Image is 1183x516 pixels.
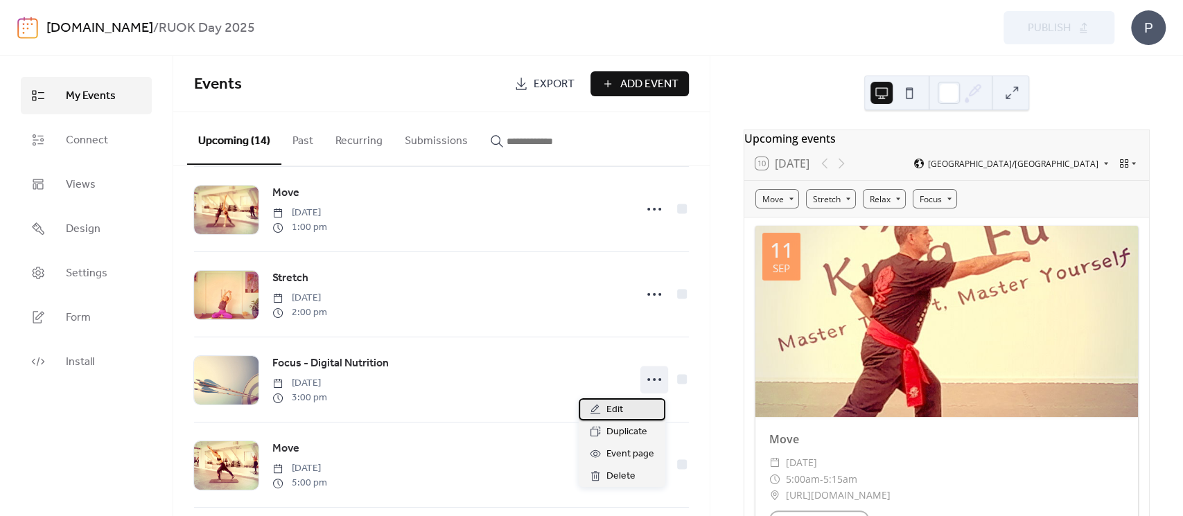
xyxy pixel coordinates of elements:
[744,130,1149,147] div: Upcoming events
[66,354,94,371] span: Install
[46,15,153,42] a: [DOMAIN_NAME]
[606,446,654,463] span: Event page
[272,185,299,202] span: Move
[272,269,308,287] a: Stretch
[66,221,100,238] span: Design
[394,112,479,163] button: Submissions
[66,177,96,193] span: Views
[21,121,152,159] a: Connect
[606,402,623,418] span: Edit
[504,71,585,96] a: Export
[272,206,327,220] span: [DATE]
[272,305,327,320] span: 2:00 pm
[272,441,299,457] span: Move
[606,424,647,441] span: Duplicate
[272,476,327,490] span: 5:00 pm
[21,343,152,380] a: Install
[272,391,327,405] span: 3:00 pm
[21,210,152,247] a: Design
[272,291,327,305] span: [DATE]
[769,454,780,471] div: ​
[786,454,817,471] span: [DATE]
[928,159,1098,168] span: [GEOGRAPHIC_DATA]/[GEOGRAPHIC_DATA]
[272,440,299,458] a: Move
[66,88,116,105] span: My Events
[769,471,780,488] div: ​
[159,15,255,42] b: RUOK Day 2025
[769,487,780,504] div: ​
[590,71,689,96] button: Add Event
[534,76,575,93] span: Export
[21,77,152,114] a: My Events
[281,112,324,163] button: Past
[1131,10,1166,45] div: P
[66,310,91,326] span: Form
[606,468,636,485] span: Delete
[786,471,820,488] span: 5:00am
[770,240,794,260] div: 11
[21,166,152,203] a: Views
[272,184,299,202] a: Move
[272,220,327,235] span: 1:00 pm
[21,299,152,336] a: Form
[786,487,891,504] span: [URL][DOMAIN_NAME]
[324,112,394,163] button: Recurring
[153,15,159,42] b: /
[823,471,857,488] span: 5:15am
[66,132,108,149] span: Connect
[17,17,38,39] img: logo
[272,270,308,287] span: Stretch
[272,355,389,372] span: Focus - Digital Nutrition
[194,69,242,100] span: Events
[755,431,1138,447] div: Move
[272,376,327,391] span: [DATE]
[272,461,327,476] span: [DATE]
[66,265,107,282] span: Settings
[187,112,281,165] button: Upcoming (14)
[21,254,152,292] a: Settings
[773,263,790,274] div: Sep
[272,355,389,373] a: Focus - Digital Nutrition
[820,471,823,488] span: -
[620,76,678,93] span: Add Event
